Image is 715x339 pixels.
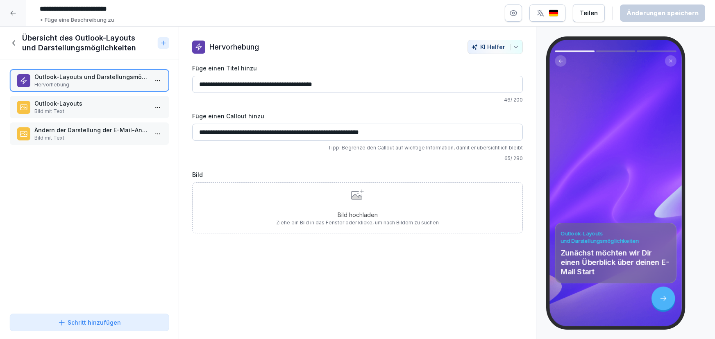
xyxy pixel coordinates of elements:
[561,248,671,276] p: Zunächst möchten wir Dir einen Überblick über deinen E-Mail Start
[580,9,598,18] div: Teilen
[34,99,148,108] p: Outlook-Layouts
[10,122,169,145] div: Ändern der Darstellung der E-Mail-AnsichtBild mit Text
[561,230,671,244] h4: Outlook-Layouts und Darstellungsmöglichkeiten
[620,5,705,22] button: Änderungen speichern
[58,318,121,327] div: Schritt hinzufügen
[192,155,523,162] p: 65 / 280
[192,96,523,104] p: 46 / 200
[34,81,148,88] p: Hervorhebung
[549,9,558,17] img: de.svg
[10,314,169,331] button: Schritt hinzufügen
[192,112,523,120] label: Füge einen Callout hinzu
[209,41,259,52] p: Hervorhebung
[22,33,154,53] h1: Übersicht des Outlook-Layouts und Darstellungsmöglichkeiten
[573,4,605,22] button: Teilen
[276,210,439,219] p: Bild hochladen
[192,144,523,151] p: Tipp: Begrenze den Callout auf wichtige Information, damit er übersichtlich bleibt
[468,40,523,54] button: KI Helfer
[34,108,148,115] p: Bild mit Text
[34,134,148,142] p: Bild mit Text
[34,72,148,81] p: Outlook-Layouts und Darstellungsmöglichkeiten
[10,96,169,118] div: Outlook-LayoutsBild mit Text
[626,9,699,18] div: Änderungen speichern
[10,69,169,92] div: Outlook-Layouts und DarstellungsmöglichkeitenHervorhebung
[192,64,523,72] label: Füge einen Titel hinzu
[40,16,114,24] p: + Füge eine Beschreibung zu
[34,126,148,134] p: Ändern der Darstellung der E-Mail-Ansicht
[192,170,523,179] label: Bild
[471,43,519,50] div: KI Helfer
[276,219,439,226] p: Ziehe ein Bild in das Fenster oder klicke, um nach Bildern zu suchen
